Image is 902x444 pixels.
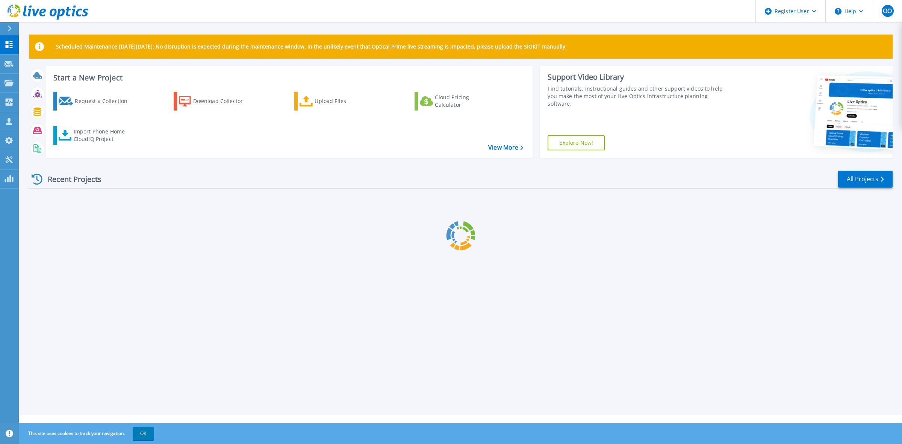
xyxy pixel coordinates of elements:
a: Request a Collection [53,92,137,111]
div: Recent Projects [29,170,112,188]
a: Explore Now! [548,135,605,150]
span: OO [883,8,892,14]
a: Download Collector [174,92,257,111]
button: OK [133,427,154,440]
div: Download Collector [193,94,253,109]
div: Request a Collection [75,94,135,109]
div: Support Video Library [548,72,729,82]
p: Scheduled Maintenance [DATE][DATE]: No disruption is expected during the maintenance window. In t... [56,44,567,50]
div: Upload Files [315,94,375,109]
h3: Start a New Project [53,74,523,82]
a: View More [488,144,523,151]
a: All Projects [838,171,893,188]
div: Cloud Pricing Calculator [435,94,495,109]
span: This site uses cookies to track your navigation. [21,427,154,440]
div: Import Phone Home CloudIQ Project [74,128,132,143]
a: Upload Files [294,92,378,111]
div: Find tutorials, instructional guides and other support videos to help you make the most of your L... [548,85,729,108]
a: Cloud Pricing Calculator [415,92,498,111]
